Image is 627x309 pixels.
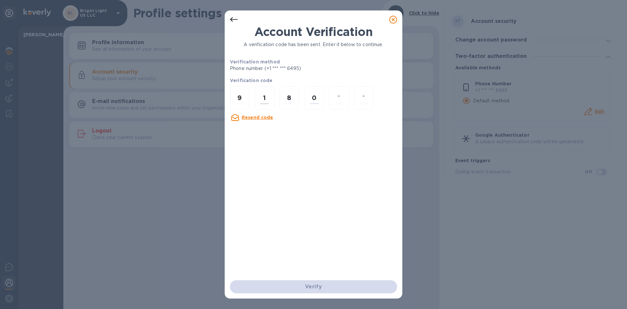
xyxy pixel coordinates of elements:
[230,41,397,48] p: A verification code has been sent. Enter it below to continue.
[230,25,397,39] h1: Account Verification
[230,65,351,72] p: Phone number (+1 *** *** 6495)
[230,59,280,64] b: Verification method
[242,115,273,120] u: Resend code
[230,77,397,84] p: Verification code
